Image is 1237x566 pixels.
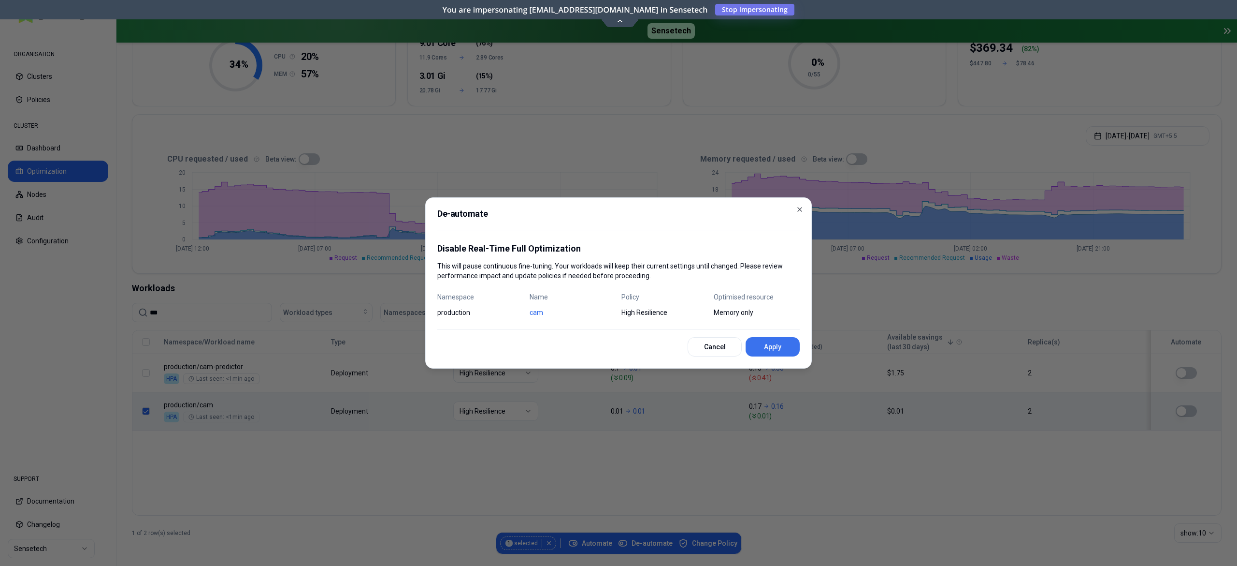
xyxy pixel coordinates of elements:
[530,292,616,302] span: Name
[437,292,524,302] span: Namespace
[621,292,708,302] span: Policy
[437,242,800,281] div: This will pause continuous fine-tuning. Your workloads will keep their current settings until cha...
[746,337,800,357] button: Apply
[530,308,616,317] span: cam: HPA on CPU
[621,308,708,317] span: High Resilience
[688,337,742,357] button: Cancel
[437,209,800,230] h2: De-automate
[714,308,800,317] span: Memory only
[437,308,524,317] span: production
[437,242,800,255] p: Disable Real-Time Full Optimization
[714,292,800,302] span: Optimised resource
